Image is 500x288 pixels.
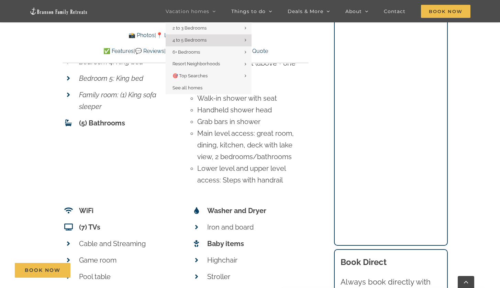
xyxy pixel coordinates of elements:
[341,257,387,267] b: Book Direct
[79,74,143,82] em: Bedroom 5: King bed
[156,32,186,38] a: 📍 Location
[166,34,252,46] a: 4 to 5 Bedrooms
[79,238,181,250] p: Cable and Streaming
[30,7,88,15] img: Branson Family Retreats Logo
[166,82,252,94] a: See all homes
[129,32,155,38] a: 📸 Photos
[173,61,220,66] span: Resort Neighborhoods
[197,128,309,163] li: Main level access: great room, dining, kitchen, deck with lake view, 2 bedrooms/bathrooms
[207,207,266,215] strong: Washer and Dryer
[345,9,362,14] span: About
[197,81,309,92] li: Sloped vanity
[197,57,309,81] li: Grab bars at toilet (above + one side)
[103,48,134,54] a: ✅ Features
[79,254,181,266] p: Game room
[173,49,200,55] span: 6+ Bedrooms
[166,46,252,58] a: 6+ Bedrooms
[173,85,202,90] span: See all homes
[288,9,323,14] span: Deals & More
[79,207,93,215] strong: WiFi
[79,119,125,127] strong: (5) Bathrooms
[79,91,156,111] em: Family room: (1) King sofa sleeper
[197,104,309,116] li: Handheld shower head
[25,267,60,273] span: Book Now
[231,9,266,14] span: Things to do
[197,92,309,104] li: Walk-in shower with seat
[63,47,309,56] p: | | | |
[166,58,252,70] a: Resort Neighborhoods
[384,9,405,14] span: Contact
[15,263,70,278] a: Book Now
[166,70,252,82] a: 🎯 Top Searches
[166,22,252,34] a: 2 to 3 Bedrooms
[166,9,209,14] span: Vacation homes
[207,254,309,266] p: Highchair
[197,116,309,128] li: Grab bars in shower
[173,25,207,31] span: 2 to 3 Bedrooms
[173,37,207,43] span: 4 to 5 Bedrooms
[135,48,164,54] a: 💬 Reviews
[197,163,309,186] li: Lower level and upper level access: Steps with handrail
[79,58,143,66] em: Bedroom 4: King bed
[63,31,309,40] p: | |
[207,240,244,248] strong: Baby items
[207,221,309,233] p: Iron and board
[421,5,470,18] span: Book Now
[173,73,208,78] span: 🎯 Top Searches
[79,223,100,231] strong: (7) TVs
